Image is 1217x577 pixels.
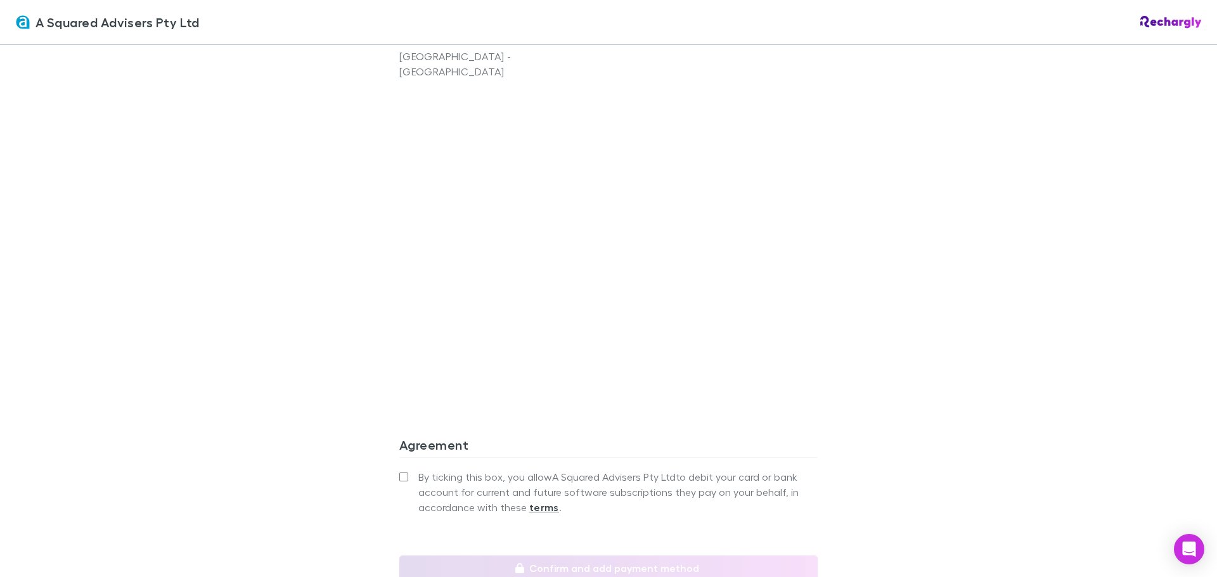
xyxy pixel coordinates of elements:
[529,501,559,514] strong: terms
[418,469,818,515] span: By ticking this box, you allow A Squared Advisers Pty Ltd to debit your card or bank account for ...
[399,437,818,457] h3: Agreement
[399,49,608,79] p: [GEOGRAPHIC_DATA] - [GEOGRAPHIC_DATA]
[1174,534,1204,564] div: Open Intercom Messenger
[35,13,200,32] span: A Squared Advisers Pty Ltd
[15,15,30,30] img: A Squared Advisers Pty Ltd's Logo
[397,87,820,379] iframe: Secure address input frame
[1140,16,1202,29] img: Rechargly Logo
